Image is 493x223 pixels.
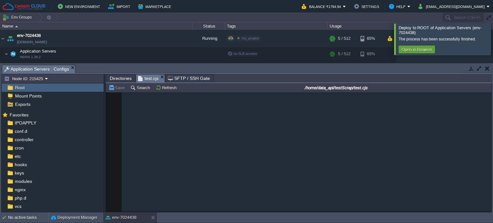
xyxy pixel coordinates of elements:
[328,22,396,30] div: Usage
[110,74,132,82] span: Directories
[138,3,173,10] button: Marketplace
[2,3,46,11] img: Cantech Cloud
[1,22,193,30] div: Name
[399,37,489,42] div: The process has been successfully finished.
[419,3,487,10] button: [EMAIL_ADDRESS][DOMAIN_NAME]
[8,212,48,223] div: No active tasks
[338,61,349,71] div: 5 / 512
[389,3,407,10] button: Help
[399,25,482,35] span: Deploy to ROOT of Application Servers (env-7024438)
[138,74,159,82] span: test.cjs
[13,145,25,151] a: cron
[108,3,132,10] button: Import
[20,55,41,59] span: NGINX 1.26.2
[8,112,30,117] a: Favorites
[13,61,17,71] img: AMDAwAAAACH5BAEAAAAALAAAAAABAAEAAAICRAEAOw==
[4,65,69,73] span: Application Servers : Configs
[338,30,350,47] div: 5 / 512
[14,85,26,90] a: Root
[14,93,43,99] a: Mount Points
[130,85,152,90] button: Search
[228,52,257,56] span: no SLB access
[13,212,32,218] a: webroot
[354,3,381,10] button: Settings
[225,22,327,30] div: Tags
[14,101,31,107] a: Exports
[13,178,33,184] a: modules
[13,187,27,193] a: nginx
[58,3,102,10] button: New Environment
[136,74,165,82] li: /home/data_api/testScrap/test.cjs
[13,137,35,142] a: controller
[19,48,57,54] span: Application Servers
[0,30,5,47] img: AMDAwAAAACH5BAEAAAAALAAAAAABAAEAAAICRAEAOw==
[8,112,30,118] span: Favorites
[4,47,8,60] img: AMDAwAAAACH5BAEAAAAALAAAAAABAAEAAAICRAEAOw==
[9,47,18,60] img: AMDAwAAAACH5BAEAAAAALAAAAAABAAEAAAICRAEAOw==
[17,32,41,39] a: env-7024438
[400,47,434,52] button: Open in Browser
[338,47,350,60] div: 5 / 512
[193,22,225,30] div: Status
[302,3,343,10] button: Balance ₹1794.94
[156,85,178,90] button: Refresh
[17,61,26,71] img: AMDAwAAAACH5BAEAAAAALAAAAAABAAEAAAICRAEAOw==
[15,26,18,27] img: AMDAwAAAACH5BAEAAAAALAAAAAABAAEAAAICRAEAOw==
[13,203,22,209] a: vcs
[13,153,22,159] a: etc
[193,30,225,47] div: Running
[106,214,136,221] button: env-7024438
[17,39,47,45] a: [DOMAIN_NAME]
[360,30,381,47] div: 65%
[13,128,28,134] a: conf.d
[19,49,57,54] a: Application ServersNGINX 1.26.2
[13,170,25,176] a: keys
[13,120,37,126] a: IPOAPPLY
[2,13,34,22] button: Env Groups
[13,195,27,201] a: php.d
[4,76,45,81] button: Node ID: 215425
[360,61,381,71] div: 65%
[51,214,97,221] button: Deployment Manager
[242,36,259,40] span: my_project
[360,47,381,60] div: 65%
[6,30,15,47] img: AMDAwAAAACH5BAEAAAAALAAAAAABAAEAAAICRAEAOw==
[108,85,126,90] button: Save
[13,162,28,167] a: hooks
[168,74,210,82] span: SFTP / SSH Gate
